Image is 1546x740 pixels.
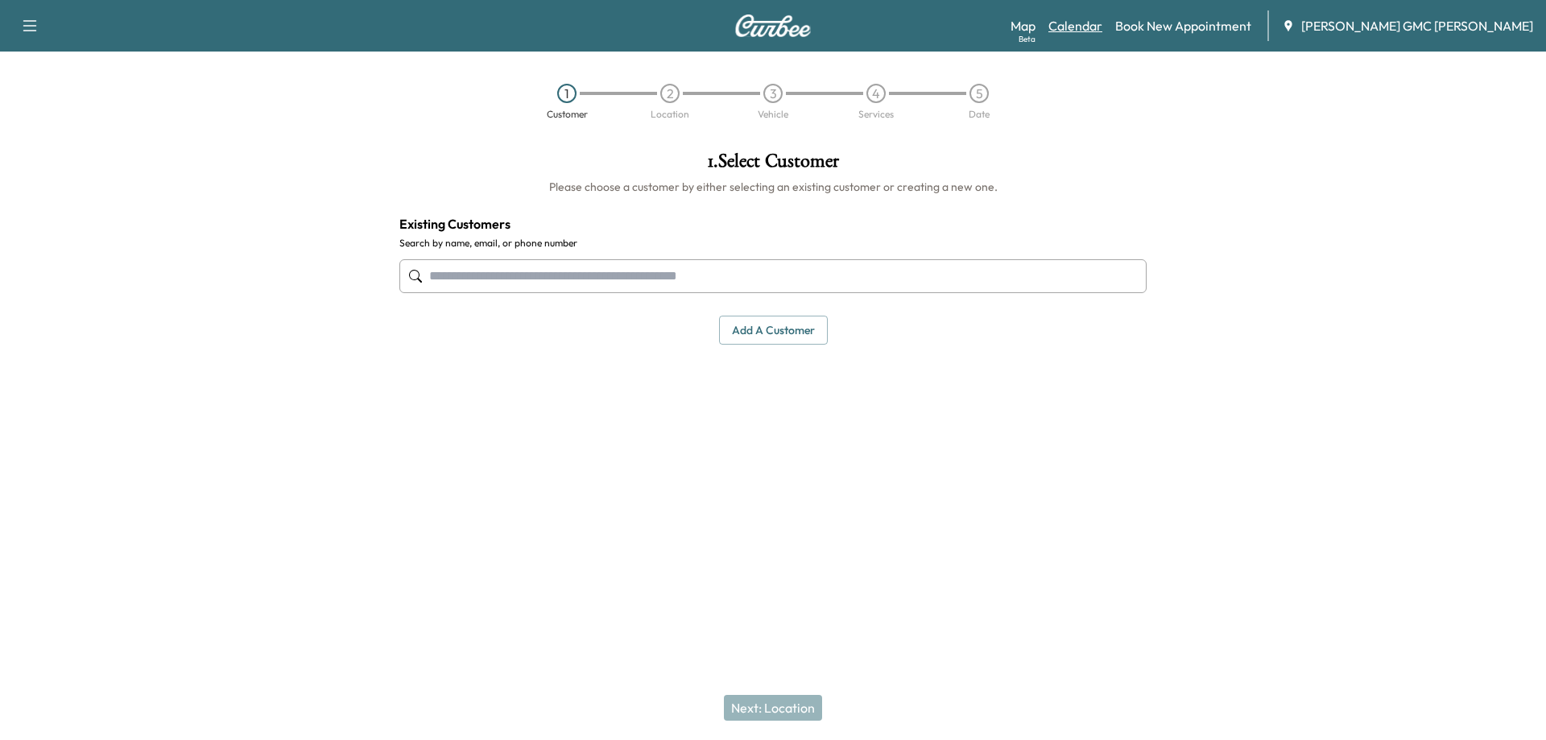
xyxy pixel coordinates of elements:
h6: Please choose a customer by either selecting an existing customer or creating a new one. [399,179,1147,195]
div: 2 [660,84,680,103]
h1: 1 . Select Customer [399,151,1147,179]
div: Location [651,110,689,119]
div: 4 [866,84,886,103]
div: 1 [557,84,577,103]
div: Date [969,110,990,119]
a: Calendar [1048,16,1102,35]
div: Beta [1019,33,1035,45]
div: Customer [547,110,588,119]
div: Services [858,110,894,119]
button: Add a customer [719,316,828,345]
h4: Existing Customers [399,214,1147,234]
div: Vehicle [758,110,788,119]
span: [PERSON_NAME] GMC [PERSON_NAME] [1301,16,1533,35]
img: Curbee Logo [734,14,812,37]
a: MapBeta [1011,16,1035,35]
div: 3 [763,84,783,103]
label: Search by name, email, or phone number [399,237,1147,250]
a: Book New Appointment [1115,16,1251,35]
div: 5 [969,84,989,103]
